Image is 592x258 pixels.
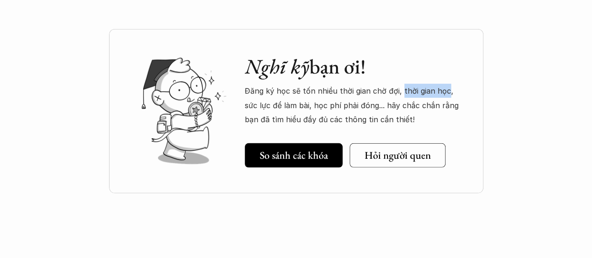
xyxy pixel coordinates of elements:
[245,84,465,126] p: Đăng ký học sẽ tốn nhiều thời gian chờ đợi, thời gian học, sức lực để làm bài, học phí phải đóng....
[365,149,431,162] h5: Hỏi người quen
[4,21,126,38] a: Một trong những phòng học mà mọi người hay ở lại quá giờ
[14,12,51,20] a: Back to Top
[4,4,137,12] div: Outline
[4,39,126,56] a: Một trong những phòng học mà mọi người hay ở lại quá giờ
[245,143,343,168] a: So sánh các khóa
[245,54,465,79] h2: bạn ơi!
[245,53,309,80] em: Nghĩ kỹ
[350,143,446,168] a: Hỏi người quen
[260,149,328,162] h5: So sánh các khóa
[4,57,132,82] a: Cùng nhau [MEDICAL_DATA] gia tốt nghiệp tuy có vài bạn vẫn chưa lấy được bằng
